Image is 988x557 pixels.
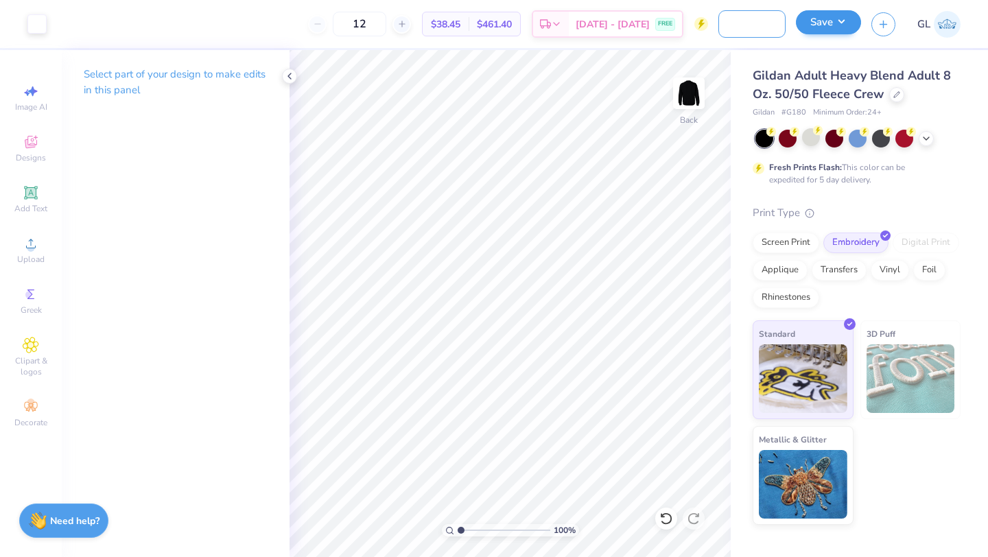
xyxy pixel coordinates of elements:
[867,344,955,413] img: 3D Puff
[658,19,672,29] span: FREE
[15,102,47,112] span: Image AI
[576,17,650,32] span: [DATE] - [DATE]
[753,107,775,119] span: Gildan
[917,16,930,32] span: GL
[759,450,847,519] img: Metallic & Glitter
[675,80,703,107] img: Back
[871,260,909,281] div: Vinyl
[917,11,961,38] a: GL
[16,152,46,163] span: Designs
[333,12,386,36] input: – –
[753,205,961,221] div: Print Type
[753,287,819,308] div: Rhinestones
[893,233,959,253] div: Digital Print
[17,254,45,265] span: Upload
[718,10,786,38] input: Untitled Design
[753,260,808,281] div: Applique
[14,203,47,214] span: Add Text
[769,162,842,173] strong: Fresh Prints Flash:
[769,161,938,186] div: This color can be expedited for 5 day delivery.
[7,355,55,377] span: Clipart & logos
[477,17,512,32] span: $461.40
[84,67,268,98] p: Select part of your design to make edits in this panel
[759,327,795,341] span: Standard
[913,260,945,281] div: Foil
[753,233,819,253] div: Screen Print
[823,233,889,253] div: Embroidery
[431,17,460,32] span: $38.45
[759,344,847,413] img: Standard
[813,107,882,119] span: Minimum Order: 24 +
[14,417,47,428] span: Decorate
[934,11,961,38] img: Grace Lang
[796,10,861,34] button: Save
[812,260,867,281] div: Transfers
[867,327,895,341] span: 3D Puff
[554,524,576,536] span: 100 %
[759,432,827,447] span: Metallic & Glitter
[753,67,951,102] span: Gildan Adult Heavy Blend Adult 8 Oz. 50/50 Fleece Crew
[50,514,99,528] strong: Need help?
[21,305,42,316] span: Greek
[680,114,698,126] div: Back
[781,107,806,119] span: # G180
